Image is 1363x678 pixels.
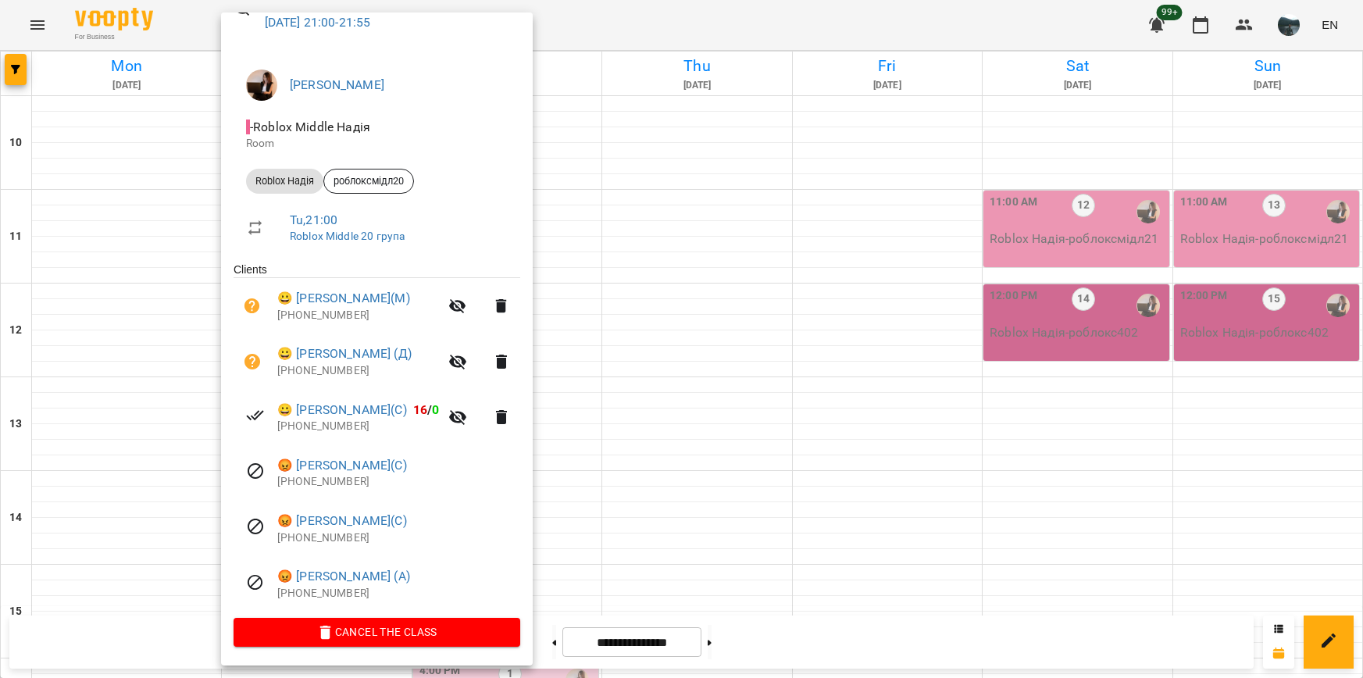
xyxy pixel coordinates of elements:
ul: Clients [234,262,520,618]
button: Unpaid. Bill the attendance? [234,343,271,380]
svg: Visit canceled [246,517,265,536]
b: / [413,402,440,417]
svg: Visit canceled [246,573,265,592]
a: [PERSON_NAME] [290,77,384,92]
div: роблоксмідл20 [323,169,414,194]
button: Unpaid. Bill the attendance? [234,287,271,325]
a: 😡 [PERSON_NAME](С) [277,512,407,530]
span: Roblox Надія [246,174,323,188]
p: [PHONE_NUMBER] [277,308,439,323]
a: Tu , 21:00 [290,212,337,227]
span: Cancel the class [246,623,508,641]
svg: Paid [246,406,265,425]
a: 😀 [PERSON_NAME](М) [277,289,410,308]
svg: Visit canceled [246,462,265,480]
p: Room [246,136,508,152]
a: [DATE] 21:00-21:55 [265,15,371,30]
a: 😡 [PERSON_NAME](С) [277,456,407,475]
a: 😀 [PERSON_NAME] (Д) [277,344,412,363]
a: 😀 [PERSON_NAME](С) [277,401,407,419]
a: Roblox Middle 20 група [290,230,405,242]
p: [PHONE_NUMBER] [277,363,439,379]
span: - Roblox Middle Надія [246,120,373,134]
p: [PHONE_NUMBER] [277,419,439,434]
span: 0 [432,402,439,417]
span: 16 [413,402,427,417]
span: роблоксмідл20 [324,174,413,188]
button: Cancel the class [234,618,520,646]
p: [PHONE_NUMBER] [277,530,520,546]
a: 😡 [PERSON_NAME] (А) [277,567,410,586]
p: [PHONE_NUMBER] [277,474,520,490]
p: [PHONE_NUMBER] [277,586,520,601]
img: f1c8304d7b699b11ef2dd1d838014dff.jpg [246,70,277,101]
